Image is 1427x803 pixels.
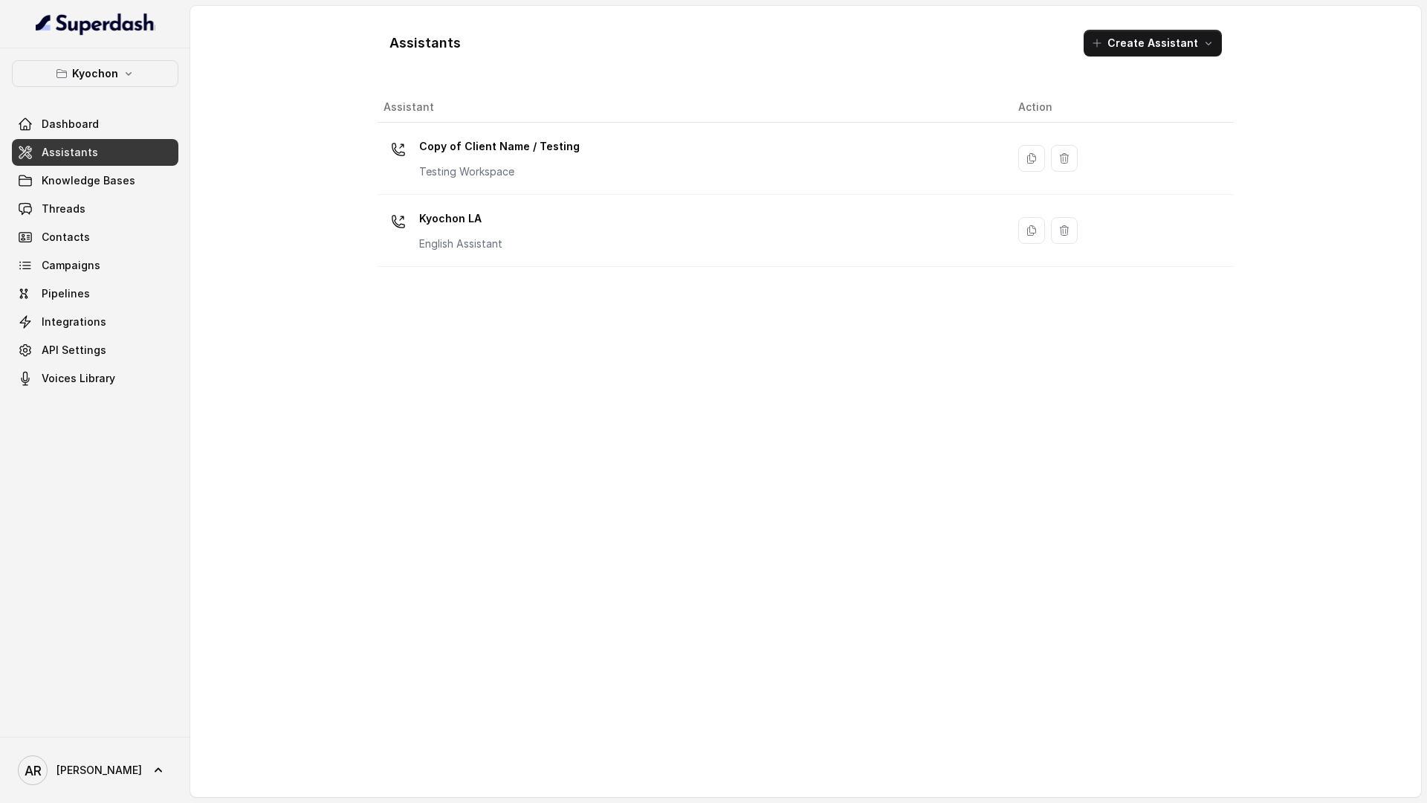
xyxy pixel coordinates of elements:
th: Action [1006,92,1234,123]
span: Contacts [42,230,90,245]
p: Copy of Client Name / Testing [419,135,580,158]
button: Kyochon [12,60,178,87]
span: Voices Library [42,371,115,386]
button: Create Assistant [1084,30,1222,57]
a: Assistants [12,139,178,166]
span: Threads [42,201,85,216]
span: Pipelines [42,286,90,301]
a: Dashboard [12,111,178,138]
p: Testing Workspace [419,164,580,179]
span: Dashboard [42,117,99,132]
a: Integrations [12,309,178,335]
a: [PERSON_NAME] [12,749,178,791]
span: Campaigns [42,258,100,273]
h1: Assistants [389,31,461,55]
span: Integrations [42,315,106,329]
p: Kyochon LA [419,207,502,230]
a: Campaigns [12,252,178,279]
a: Pipelines [12,280,178,307]
img: light.svg [36,12,155,36]
span: Knowledge Bases [42,173,135,188]
a: Knowledge Bases [12,167,178,194]
span: [PERSON_NAME] [56,763,142,778]
th: Assistant [378,92,1006,123]
span: API Settings [42,343,106,358]
a: Voices Library [12,365,178,392]
p: English Assistant [419,236,502,251]
span: Assistants [42,145,98,160]
a: Contacts [12,224,178,251]
text: AR [25,763,42,778]
a: Threads [12,196,178,222]
a: API Settings [12,337,178,364]
p: Kyochon [72,65,118,83]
